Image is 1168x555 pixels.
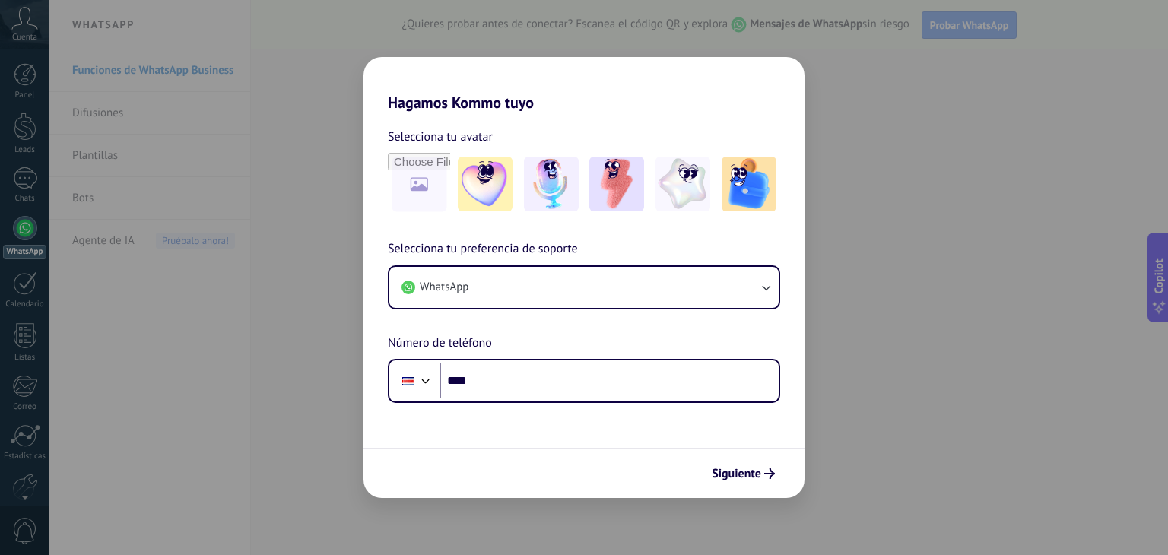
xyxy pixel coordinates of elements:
img: -4.jpeg [655,157,710,211]
h2: Hagamos Kommo tuyo [363,57,805,112]
img: -1.jpeg [458,157,513,211]
img: -3.jpeg [589,157,644,211]
span: Selecciona tu preferencia de soporte [388,239,578,259]
span: WhatsApp [420,280,468,295]
span: Número de teléfono [388,334,492,354]
span: Selecciona tu avatar [388,127,493,147]
img: -5.jpeg [722,157,776,211]
img: -2.jpeg [524,157,579,211]
span: Siguiente [712,468,761,479]
button: WhatsApp [389,267,779,308]
div: Costa Rica: + 506 [394,365,423,397]
button: Siguiente [705,461,782,487]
